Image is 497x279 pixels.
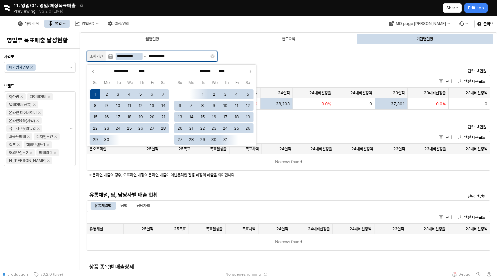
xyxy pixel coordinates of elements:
span: 24대비신장율 [309,90,331,96]
button: 2024-09-13 [147,101,157,111]
button: 2024-10-31 [220,135,230,145]
div: MD page [PERSON_NAME] [395,21,446,26]
div: 월별현황 [146,35,159,43]
div: 담당자별 [133,202,154,210]
span: Mo [101,79,113,86]
button: 2024-10-13 [175,112,185,122]
span: 24대비신장액 [351,146,373,152]
span: 23실적 [393,90,405,96]
button: 2024-10-29 [198,135,208,145]
p: ※ 온라인 매출의 경우, 오프라인 매장의 온라인 매출이 아닌 을 의미합니다 [89,172,420,178]
div: 담당자별 [137,202,150,210]
strong: 온라인 전용 매장의 매출 [177,173,214,177]
button: 필터 [436,213,454,221]
span: Mo [185,79,197,86]
div: 매장 검색 [14,20,43,28]
button: 2024-09-27 [147,123,157,133]
p: v3.2.0 (Live) [39,9,63,14]
span: 0.0% [436,101,446,107]
button: 2024-09-28 [158,123,168,133]
div: 연도요약 [282,35,295,43]
button: Help [484,270,494,279]
div: Remove 디자인스킨 [54,135,57,138]
button: 2024-09-29 [90,135,100,145]
h5: 유통채널, 팀, 담당자별 매출 현황 [89,192,387,198]
button: 2024-09-06 [147,89,157,99]
button: 2024-09-25 [124,123,134,133]
span: 24실적 [276,226,288,232]
div: 월별현황 [85,34,220,44]
span: 25실적 [146,146,158,152]
button: 설정/관리 [104,20,133,28]
span: Debug [458,272,470,277]
div: 아가방 [9,93,19,100]
div: Remove 엘츠 [17,143,20,146]
div: Remove 해외브랜드2 [30,151,32,154]
button: 2024-10-08 [198,101,208,111]
button: 2024-10-10 [220,101,230,111]
button: MD page [PERSON_NAME] [385,20,454,28]
div: Remove 꼬똥드베베 [27,135,30,138]
span: 23대비신장액 [465,90,487,96]
div: 기간별현황 [357,34,492,44]
span: 37,301 [391,101,405,107]
div: 온라인용품(사입) [9,117,35,124]
div: 팀별 [121,202,127,210]
button: 2024-09-23 [102,123,112,133]
button: Share app [443,3,462,13]
button: 2024-09-20 [147,112,157,122]
span: 온오프라인 [90,146,106,152]
button: 2024-09-12 [136,101,146,111]
button: 2024-09-04 [124,89,134,99]
span: 23대비신장액 [465,226,487,232]
button: 2024-09-10 [113,101,123,111]
button: Next month [247,68,253,75]
span: 23대비신장율 [424,146,446,152]
button: 2024-09-01 [90,89,100,99]
div: 유통채널별 [91,202,115,210]
button: 2024-10-30 [209,135,219,145]
div: Remove 퓨토시크릿리뉴얼 [37,127,40,130]
span: 25목표 [178,146,190,152]
span: Tu [113,79,124,86]
div: 아가방사업부 [9,64,29,71]
button: 2024-09-17 [113,112,123,122]
span: 23대비신장율 [423,226,445,232]
span: We [124,79,136,86]
span: Su [174,79,185,86]
span: 24실적 [278,90,290,96]
button: Edit app [464,3,488,13]
span: 목표달성율 [206,226,223,232]
div: 조회기간 [90,53,103,60]
button: 필터 [436,77,454,85]
button: 영업MD [71,20,103,28]
button: 2024-10-06 [175,101,185,111]
span: 23실적 [393,146,405,152]
div: Previewing v3.2.0 (Live) [13,7,67,16]
div: 베베리쉬 [39,149,52,156]
span: v3.2.0 (Live) [39,272,63,277]
button: 2024-09-19 [136,112,146,122]
button: 2024-10-03 [220,89,230,99]
button: 2024-09-15 [90,112,100,122]
div: 디어베이비 [30,93,46,100]
button: 2024-10-21 [186,123,196,133]
button: 영업 [44,20,70,28]
button: 2024-10-09 [209,101,219,111]
span: Fr [232,79,242,86]
span: 38,203 [276,101,290,107]
button: 2024-10-05 [243,89,253,99]
span: 24대비신장율 [310,146,332,152]
span: We [209,79,221,86]
button: 2024-10-28 [186,135,196,145]
button: 제안 사항 표시 [67,62,75,72]
button: Add app to favorites [78,2,85,9]
button: 2024-10-23 [209,123,219,133]
button: 2024-10-02 [209,89,219,99]
span: 25목표 [174,226,186,232]
span: 사업부 [4,54,14,59]
h5: 상품 종목별 매출상세 [89,264,387,270]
